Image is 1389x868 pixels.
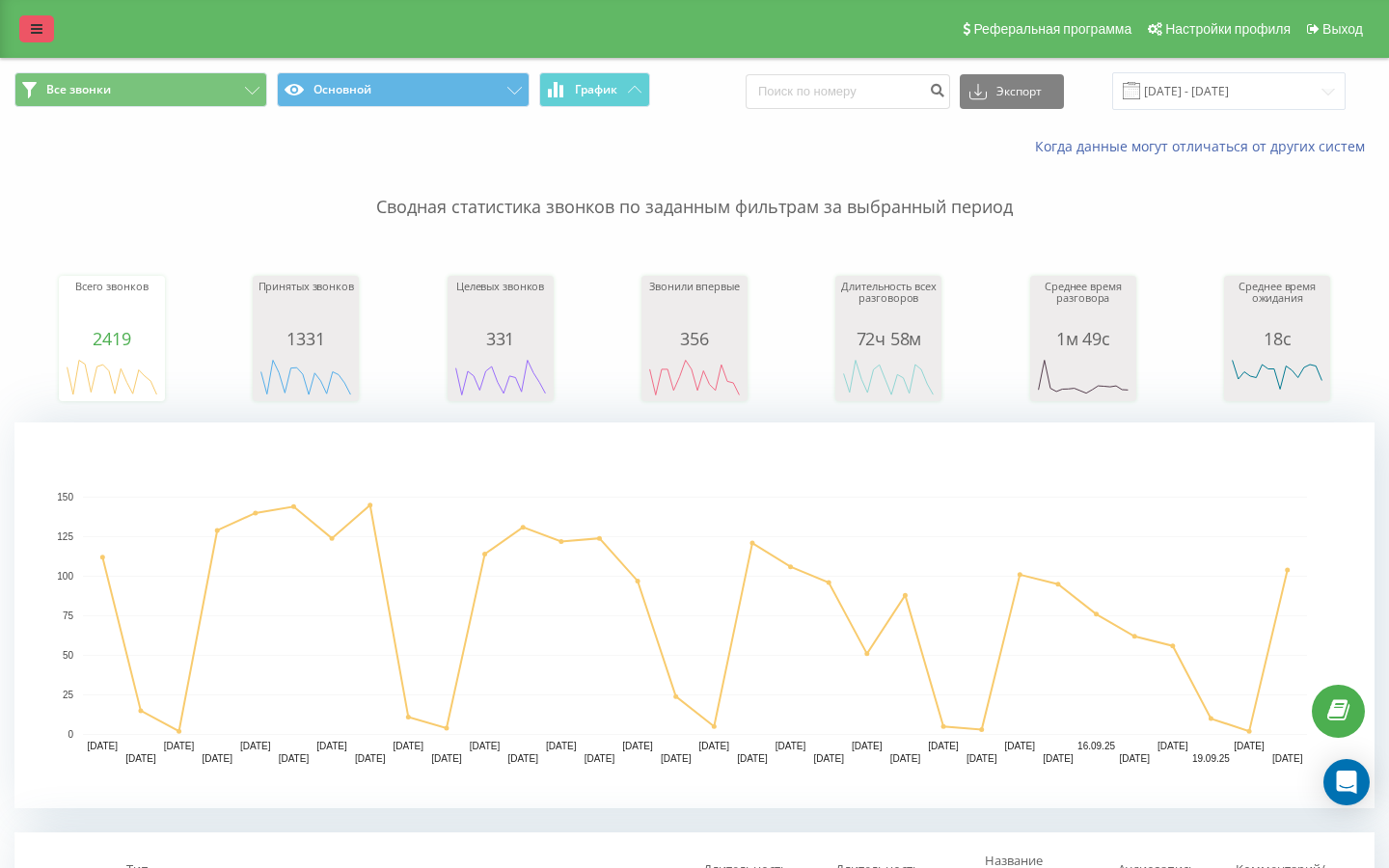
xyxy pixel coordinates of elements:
[1322,21,1363,37] span: Выход
[813,753,844,764] text: [DATE]
[1229,348,1325,406] svg: A chart.
[1323,759,1370,805] div: Open Intercom Messenger
[202,753,232,764] text: [DATE]
[1035,329,1131,348] div: 1м 49с
[890,753,921,764] text: [DATE]
[1229,281,1325,329] div: Среднее время ожидания
[57,571,73,582] text: 100
[852,741,883,751] text: [DATE]
[1272,753,1303,764] text: [DATE]
[746,74,950,109] input: Поиск по номеру
[539,72,650,107] button: График
[64,348,160,406] svg: A chart.
[88,741,119,751] text: [DATE]
[1234,741,1265,751] text: [DATE]
[125,753,156,764] text: [DATE]
[622,741,653,751] text: [DATE]
[258,329,354,348] div: 1331
[277,72,530,107] button: Основной
[1035,281,1131,329] div: Среднее время разговора
[1035,348,1131,406] svg: A chart.
[585,753,615,764] text: [DATE]
[967,753,997,764] text: [DATE]
[1005,741,1036,751] text: [DATE]
[394,741,424,751] text: [DATE]
[1035,137,1375,155] a: Когда данные могут отличаться от других систем
[240,741,271,751] text: [DATE]
[646,348,743,406] svg: A chart.
[776,741,806,751] text: [DATE]
[1119,753,1150,764] text: [DATE]
[1077,741,1115,751] text: 16.09.25
[258,281,354,329] div: Принятых звонков
[575,83,617,96] span: График
[973,21,1131,37] span: Реферальная программа
[452,348,549,406] svg: A chart.
[1043,753,1074,764] text: [DATE]
[57,492,73,502] text: 150
[64,329,160,348] div: 2419
[646,281,743,329] div: Звонили впервые
[840,348,937,406] svg: A chart.
[14,156,1375,220] p: Сводная статистика звонков по заданным фильтрам за выбранный период
[840,329,937,348] div: 72ч 58м
[661,753,692,764] text: [DATE]
[1157,741,1188,751] text: [DATE]
[57,531,73,542] text: 125
[699,741,730,751] text: [DATE]
[737,753,768,764] text: [DATE]
[355,753,386,764] text: [DATE]
[840,281,937,329] div: Длительность всех разговоров
[431,753,462,764] text: [DATE]
[63,650,74,661] text: 50
[507,753,538,764] text: [DATE]
[470,741,501,751] text: [DATE]
[1192,753,1230,764] text: 19.09.25
[452,281,549,329] div: Целевых звонков
[63,610,74,621] text: 75
[1165,21,1291,37] span: Настройки профиля
[63,690,74,700] text: 25
[960,74,1064,109] button: Экспорт
[928,741,959,751] text: [DATE]
[14,72,267,107] button: Все звонки
[1229,329,1325,348] div: 18с
[14,422,1375,808] svg: A chart.
[316,741,347,751] text: [DATE]
[646,329,743,348] div: 356
[164,741,195,751] text: [DATE]
[279,753,310,764] text: [DATE]
[452,329,549,348] div: 331
[68,729,73,740] text: 0
[546,741,577,751] text: [DATE]
[258,348,354,406] svg: A chart.
[46,82,111,97] span: Все звонки
[64,281,160,329] div: Всего звонков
